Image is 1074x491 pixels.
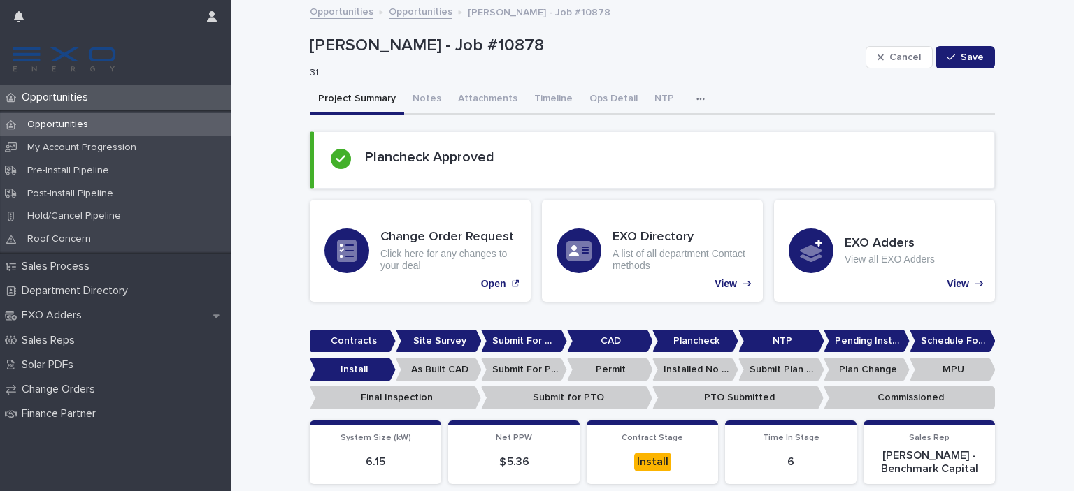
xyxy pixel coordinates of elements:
[457,455,571,469] p: $ 5.36
[481,278,506,290] p: Open
[16,358,85,372] p: Solar PDFs
[16,142,148,154] p: My Account Progression
[581,85,646,115] button: Ops Detail
[542,200,763,302] a: View
[567,330,653,353] p: CAD
[396,330,482,353] p: Site Survey
[468,3,610,19] p: [PERSON_NAME] - Job #10878
[16,119,99,131] p: Opportunities
[824,358,910,381] p: Plan Change
[404,85,450,115] button: Notes
[310,330,396,353] p: Contracts
[16,309,93,322] p: EXO Adders
[318,455,433,469] p: 6.15
[961,52,984,62] span: Save
[310,36,860,56] p: [PERSON_NAME] - Job #10878
[16,284,139,298] p: Department Directory
[310,3,373,19] a: Opportunities
[380,230,516,245] h3: Change Order Request
[763,434,819,442] span: Time In Stage
[396,358,482,381] p: As Built CAD
[738,330,824,353] p: NTP
[481,330,567,353] p: Submit For CAD
[824,330,910,353] p: Pending Install Task
[733,455,848,469] p: 6
[872,449,987,476] p: [PERSON_NAME] - Benchmark Capital
[16,260,101,273] p: Sales Process
[450,85,526,115] button: Attachments
[310,358,396,381] p: Install
[310,85,404,115] button: Project Summary
[652,386,824,409] p: PTO Submitted
[365,149,494,166] h2: Plancheck Approved
[481,386,652,409] p: Submit for PTO
[389,3,452,19] a: Opportunities
[613,230,748,245] h3: EXO Directory
[910,330,996,353] p: Schedule For Install
[16,91,99,104] p: Opportunities
[866,46,933,68] button: Cancel
[622,434,683,442] span: Contract Stage
[310,200,531,302] a: Open
[341,434,411,442] span: System Size (kW)
[16,165,120,177] p: Pre-Install Pipeline
[567,358,653,381] p: Permit
[16,210,132,222] p: Hold/Cancel Pipeline
[824,386,995,409] p: Commissioned
[634,453,671,471] div: Install
[774,200,995,302] a: View
[16,188,124,200] p: Post-Install Pipeline
[16,407,107,420] p: Finance Partner
[715,278,737,290] p: View
[481,358,567,381] p: Submit For Permit
[526,85,581,115] button: Timeline
[11,45,117,73] img: FKS5r6ZBThi8E5hshIGi
[496,434,532,442] span: Net PPW
[16,233,102,245] p: Roof Concern
[646,85,682,115] button: NTP
[613,248,748,272] p: A list of all department Contact methods
[947,278,969,290] p: View
[652,358,738,381] p: Installed No Permit
[936,46,995,68] button: Save
[16,383,106,396] p: Change Orders
[380,248,516,272] p: Click here for any changes to your deal
[910,358,996,381] p: MPU
[16,334,86,347] p: Sales Reps
[738,358,824,381] p: Submit Plan Change
[889,52,921,62] span: Cancel
[909,434,950,442] span: Sales Rep
[310,386,481,409] p: Final Inspection
[845,236,935,251] h3: EXO Adders
[845,254,935,265] p: View all EXO Adders
[652,330,738,353] p: Plancheck
[310,67,854,79] p: 31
